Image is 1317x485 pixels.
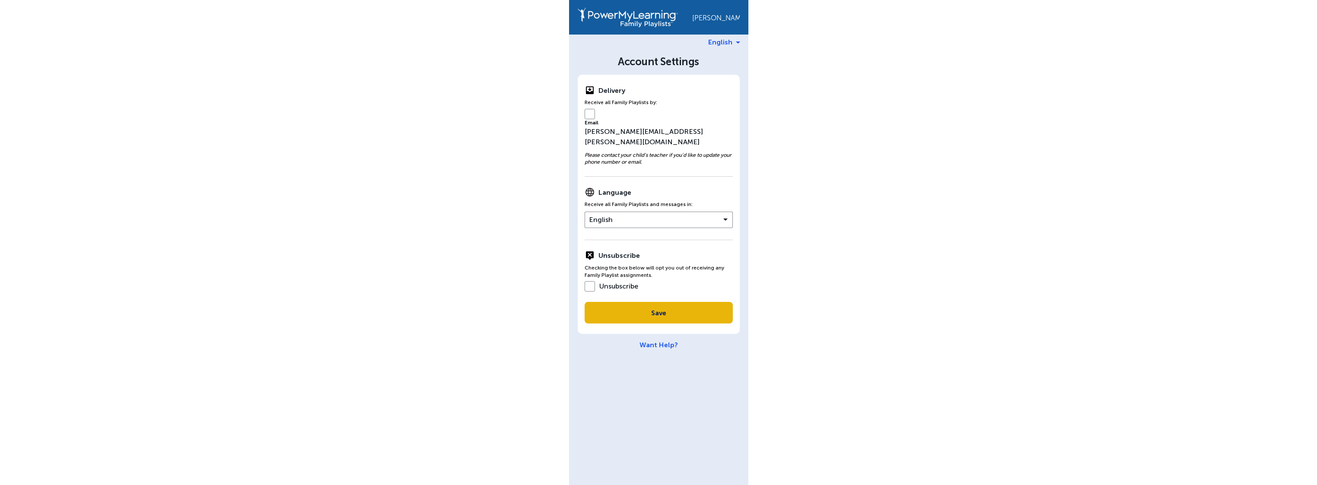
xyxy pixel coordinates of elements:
[585,264,733,279] div: Checking the box below will opt you out of receiving any Family Playlist assignments.
[585,152,732,165] em: Please contact your child’s teacher if you’d like to update your phone number or email.
[598,86,625,95] strong: Delivery
[569,55,748,68] div: Account Settings
[585,187,595,197] img: Language
[651,309,666,317] span: Save
[585,212,733,228] button: English
[692,13,740,22] div: [PERSON_NAME]
[585,201,733,208] div: Receive all Family Playlists and messages in:
[639,341,678,349] a: Want Help?
[585,282,638,290] label: Unsubscribe
[598,251,640,260] strong: Unsubscribe
[589,212,614,228] span: English
[708,38,740,46] a: English
[585,85,595,95] img: Delivery
[578,7,678,27] img: PowerMyLearning Connect
[585,119,733,147] div: [PERSON_NAME][EMAIL_ADDRESS][PERSON_NAME][DOMAIN_NAME]
[585,119,733,127] small: Email
[585,99,733,106] div: Receive all Family Playlists by:
[598,188,631,197] strong: Language
[585,302,733,323] button: Save
[708,38,732,46] span: English
[585,250,595,261] img: Unsubscribe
